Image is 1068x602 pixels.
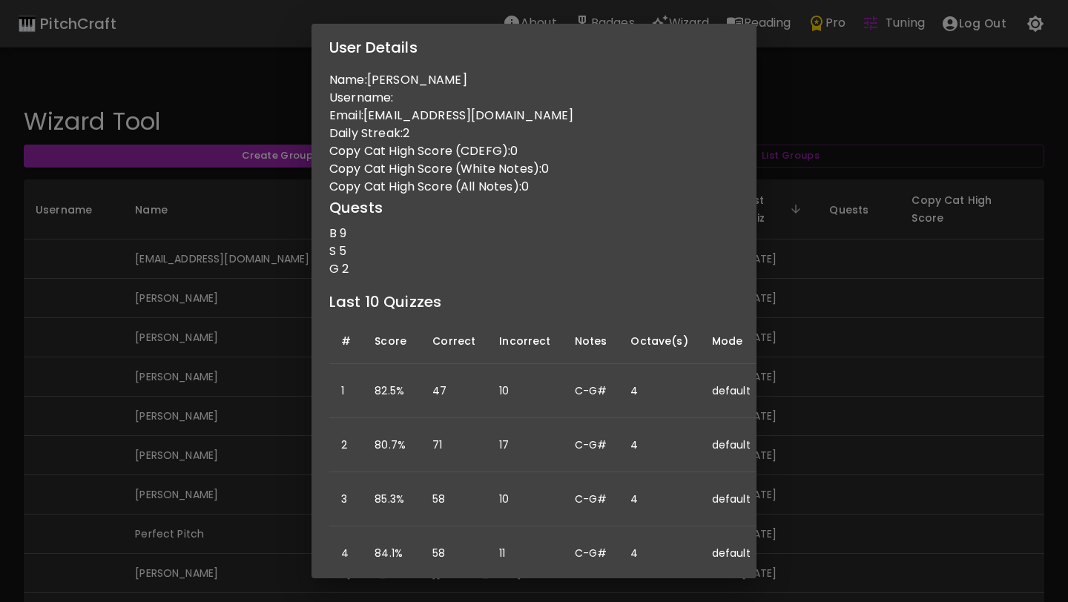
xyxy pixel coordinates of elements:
p: Email: [EMAIL_ADDRESS][DOMAIN_NAME] [329,107,739,125]
td: 4 [329,526,363,580]
td: default [700,472,768,526]
td: C-G# [563,418,619,472]
p: Copy Cat High Score (All Notes): 0 [329,178,739,196]
td: 58 [421,472,487,526]
td: C-G# [563,526,619,580]
th: # [329,319,363,364]
td: 82.5% [363,364,421,418]
td: 47 [421,364,487,418]
p: G 2 [329,260,739,278]
h6: Quests [329,196,739,219]
td: 84.1% [363,526,421,580]
p: Username: [329,89,739,107]
h2: User Details [311,24,756,71]
th: Score [363,319,421,364]
td: 10 [487,472,562,526]
td: 4 [619,364,699,418]
td: 4 [619,418,699,472]
td: 4 [619,472,699,526]
td: default [700,418,768,472]
td: 1 [329,364,363,418]
td: 10 [487,364,562,418]
p: Copy Cat High Score (White Notes): 0 [329,160,739,178]
td: C-G# [563,364,619,418]
h6: Last 10 Quizzes [329,290,739,314]
td: default [700,526,768,580]
th: Mode [700,319,768,364]
th: Notes [563,319,619,364]
p: Daily Streak: 2 [329,125,739,142]
td: 58 [421,526,487,580]
td: 71 [421,418,487,472]
td: 80.7% [363,418,421,472]
td: 4 [619,526,699,580]
td: 17 [487,418,562,472]
th: Octave(s) [619,319,699,364]
td: 3 [329,472,363,526]
p: Name: [PERSON_NAME] [329,71,739,89]
td: 11 [487,526,562,580]
p: S 5 [329,242,739,260]
th: Incorrect [487,319,562,364]
th: Correct [421,319,487,364]
td: 2 [329,418,363,472]
td: default [700,364,768,418]
p: B 9 [329,225,739,242]
td: C-G# [563,472,619,526]
p: Copy Cat High Score (CDEFG): 0 [329,142,739,160]
td: 85.3% [363,472,421,526]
